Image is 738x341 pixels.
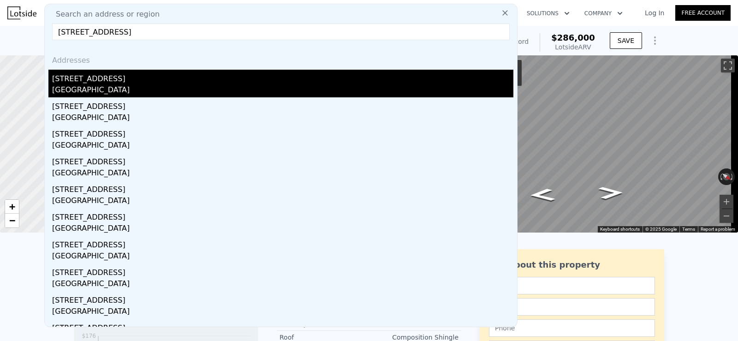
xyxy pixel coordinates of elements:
input: Phone [489,319,655,337]
div: [GEOGRAPHIC_DATA] [52,168,513,180]
div: [GEOGRAPHIC_DATA] [52,140,513,153]
a: Free Account [675,5,731,21]
div: [GEOGRAPHIC_DATA] [52,251,513,263]
button: Keyboard shortcuts [600,226,640,233]
div: [GEOGRAPHIC_DATA] [52,84,513,97]
div: Map [422,55,738,233]
div: [STREET_ADDRESS] [52,97,513,112]
path: Go Southeast, State Rd 2017 [518,185,565,204]
span: © 2025 Google [645,227,677,232]
span: Search an address or region [48,9,160,20]
div: [STREET_ADDRESS] [52,208,513,223]
div: Street View [422,55,738,233]
div: [GEOGRAPHIC_DATA] [52,306,513,319]
a: Zoom out [5,214,19,227]
button: Zoom out [720,209,733,223]
div: Ask about this property [489,258,655,271]
div: [STREET_ADDRESS] [52,125,513,140]
div: Addresses [48,48,513,70]
button: SAVE [610,32,642,49]
button: Reset the view [718,169,735,185]
div: [STREET_ADDRESS] [52,180,513,195]
div: Lotside ARV [551,42,595,52]
div: [GEOGRAPHIC_DATA] [52,278,513,291]
a: Report a problem [701,227,735,232]
tspan: $176 [82,333,96,339]
span: + [9,201,15,212]
div: [GEOGRAPHIC_DATA] [52,223,513,236]
button: Rotate clockwise [730,168,735,185]
div: [STREET_ADDRESS] [52,319,513,334]
input: Name [489,277,655,294]
button: Toggle fullscreen view [721,59,735,72]
div: [STREET_ADDRESS] [52,70,513,84]
a: Zoom in [5,200,19,214]
div: [GEOGRAPHIC_DATA] [52,195,513,208]
img: Lotside [7,6,36,19]
path: Go Northwest, State Rd 2017 [588,184,634,202]
button: Rotate counterclockwise [718,168,723,185]
button: Solutions [519,5,577,22]
div: [GEOGRAPHIC_DATA] [52,112,513,125]
div: [STREET_ADDRESS] [52,153,513,168]
button: Show Options [646,31,664,50]
a: Terms (opens in new tab) [682,227,695,232]
input: Enter an address, city, region, neighborhood or zip code [52,24,510,40]
div: [STREET_ADDRESS] [52,263,513,278]
span: − [9,215,15,226]
button: Company [577,5,630,22]
a: Log In [634,8,675,18]
span: $286,000 [551,33,595,42]
button: Zoom in [720,195,733,209]
div: [STREET_ADDRESS] [52,291,513,306]
input: Email [489,298,655,316]
div: [STREET_ADDRESS] [52,236,513,251]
